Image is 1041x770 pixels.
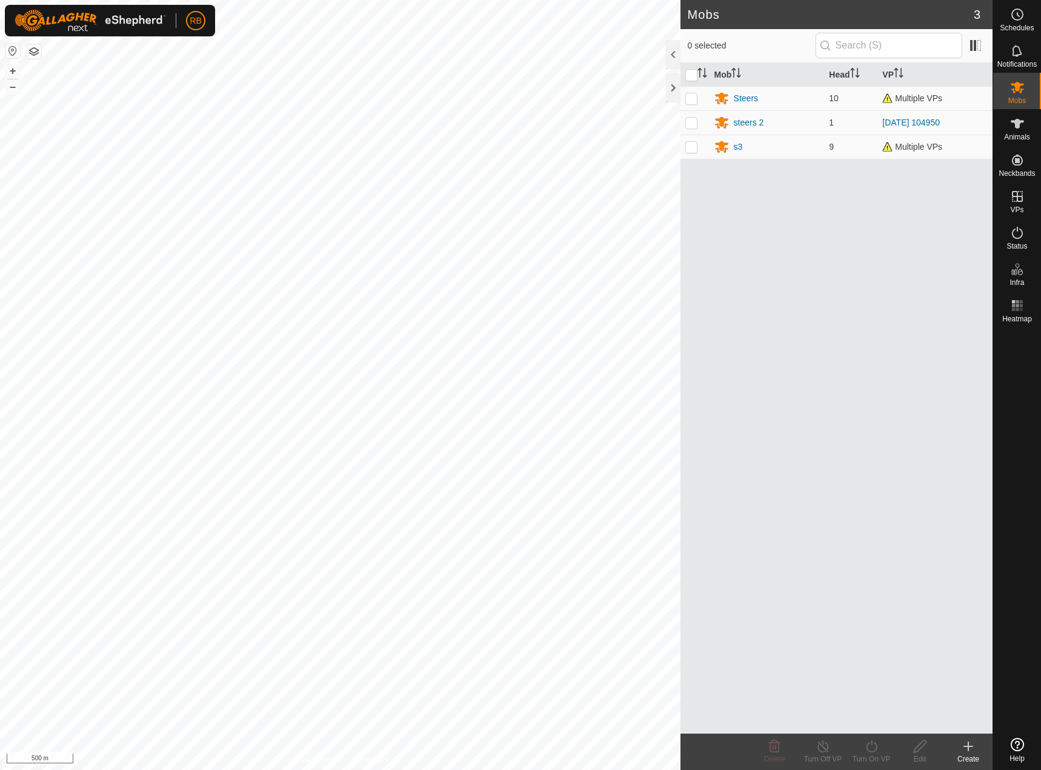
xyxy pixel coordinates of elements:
span: Infra [1009,279,1024,286]
span: VPs [1010,206,1023,213]
div: Edit [896,754,944,765]
span: 9 [829,142,834,152]
p-sorticon: Activate to sort [894,70,903,79]
span: Animals [1004,133,1030,141]
a: Help [993,733,1041,767]
div: Turn On VP [847,754,896,765]
th: Head [824,63,877,87]
span: Status [1006,243,1027,250]
button: – [5,79,20,94]
span: Delete [764,755,785,763]
a: [DATE] 104950 [882,118,940,127]
p-sorticon: Activate to sort [697,70,707,79]
span: Neckbands [999,170,1035,177]
span: Help [1009,755,1025,762]
img: Gallagher Logo [15,10,166,32]
span: Mobs [1008,97,1026,104]
button: Map Layers [27,44,41,59]
span: 3 [974,5,980,24]
span: 0 selected [688,39,816,52]
h2: Mobs [688,7,974,22]
button: + [5,64,20,78]
p-sorticon: Activate to sort [731,70,741,79]
div: steers 2 [734,116,764,129]
button: Reset Map [5,44,20,58]
p-sorticon: Activate to sort [850,70,860,79]
a: Privacy Policy [292,754,338,765]
div: s3 [734,141,743,153]
div: Turn Off VP [799,754,847,765]
a: Contact Us [352,754,388,765]
th: VP [877,63,993,87]
span: Schedules [1000,24,1034,32]
input: Search (S) [816,33,962,58]
span: 1 [829,118,834,127]
span: RB [190,15,201,27]
span: Heatmap [1002,315,1032,323]
span: 10 [829,93,839,103]
span: Multiple VPs [882,93,942,103]
span: Notifications [997,61,1037,68]
div: Create [944,754,993,765]
div: Steers [734,92,758,105]
th: Mob [710,63,825,87]
span: Multiple VPs [882,142,942,152]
